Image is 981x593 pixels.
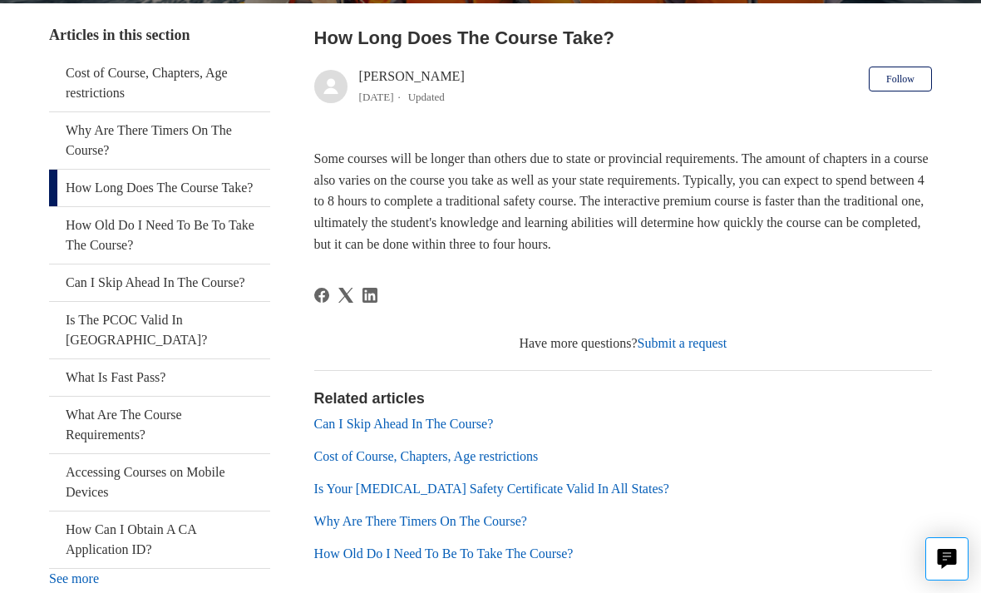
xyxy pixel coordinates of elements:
[49,397,270,453] a: What Are The Course Requirements?
[338,288,353,303] a: X Corp
[869,67,932,91] button: Follow Article
[49,207,270,264] a: How Old Do I Need To Be To Take The Course?
[314,334,932,353] div: Have more questions?
[49,112,270,169] a: Why Are There Timers On The Course?
[359,67,465,106] div: [PERSON_NAME]
[638,336,727,350] a: Submit a request
[925,537,969,581] button: Live chat
[359,91,394,103] time: 03/21/2024, 07:28
[49,454,270,511] a: Accessing Courses on Mobile Devices
[362,288,377,303] a: LinkedIn
[49,264,270,301] a: Can I Skip Ahead In The Course?
[314,288,329,303] a: Facebook
[314,546,574,561] a: How Old Do I Need To Be To Take The Course?
[49,170,270,206] a: How Long Does The Course Take?
[314,388,932,410] h2: Related articles
[314,514,527,528] a: Why Are There Timers On The Course?
[49,55,270,111] a: Cost of Course, Chapters, Age restrictions
[49,511,270,568] a: How Can I Obtain A CA Application ID?
[338,288,353,303] svg: Share this page on X Corp
[49,27,190,43] span: Articles in this section
[314,148,932,254] p: Some courses will be longer than others due to state or provincial requirements. The amount of ch...
[314,449,539,463] a: Cost of Course, Chapters, Age restrictions
[49,359,270,396] a: What Is Fast Pass?
[314,417,494,431] a: Can I Skip Ahead In The Course?
[314,482,669,496] a: Is Your [MEDICAL_DATA] Safety Certificate Valid In All States?
[49,571,99,586] a: See more
[49,302,270,358] a: Is The PCOC Valid In [GEOGRAPHIC_DATA]?
[362,288,377,303] svg: Share this page on LinkedIn
[314,288,329,303] svg: Share this page on Facebook
[314,24,932,52] h2: How Long Does The Course Take?
[408,91,445,103] li: Updated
